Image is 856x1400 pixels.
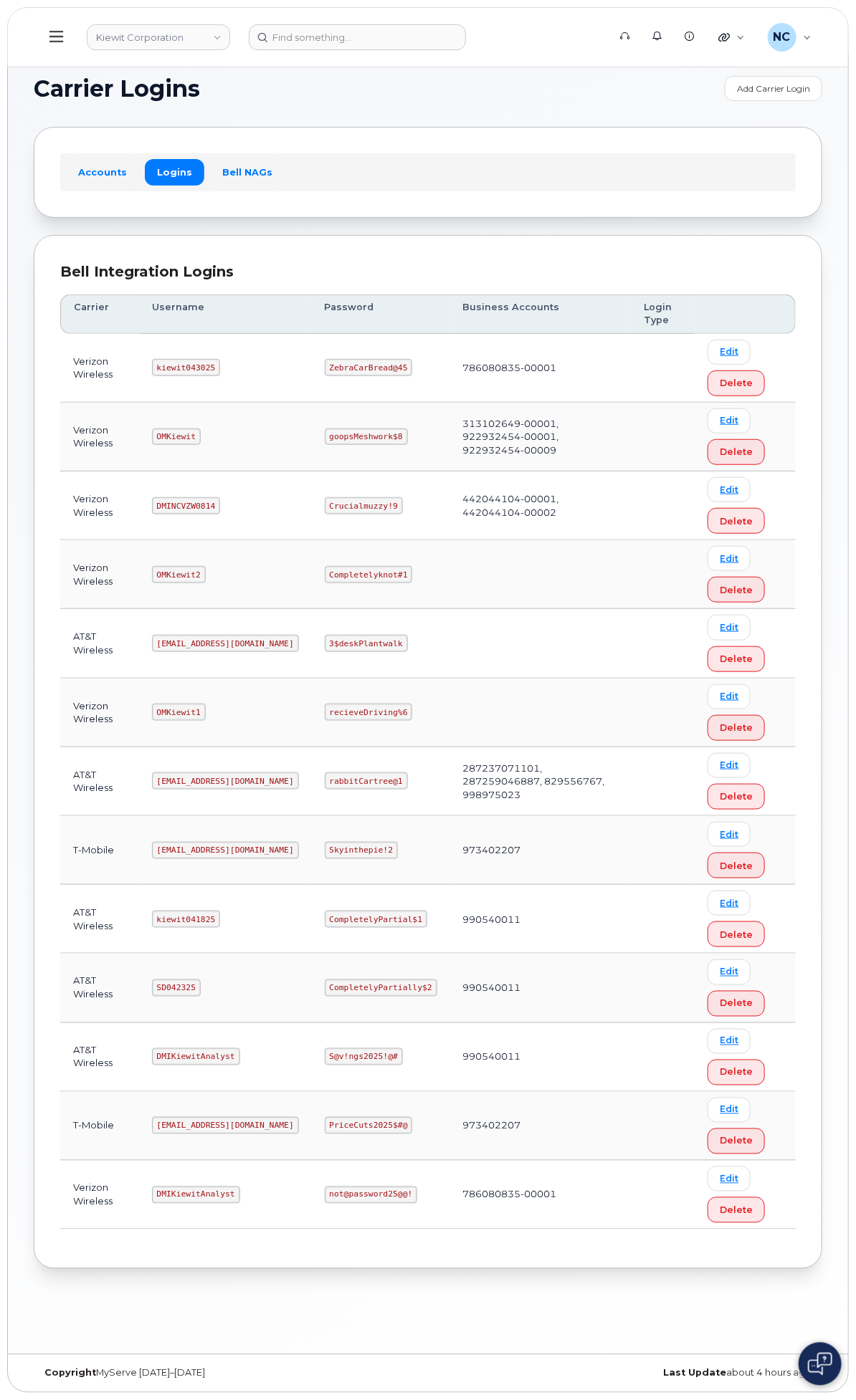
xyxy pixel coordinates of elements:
td: Verizon Wireless [60,540,139,609]
td: Verizon Wireless [60,334,139,403]
button: Delete [708,853,765,878]
code: DMINCVZW0814 [152,497,220,514]
code: kiewit041825 [152,911,220,928]
span: Carrier Logins [34,78,200,100]
code: kiewit043025 [152,359,220,376]
span: Delete [720,997,753,1010]
code: recieveDriving%6 [325,704,413,721]
button: Delete [708,577,765,603]
td: Verizon Wireless [60,1161,139,1229]
button: Delete [708,1128,765,1154]
th: Username [139,294,312,334]
button: Delete [708,715,765,741]
code: OMKiewit1 [152,704,206,721]
code: ZebraCarBread@45 [325,359,413,376]
span: Delete [720,514,753,528]
td: 786080835-00001 [450,1161,632,1229]
a: Edit [708,684,751,709]
button: Delete [708,646,765,672]
code: 3$deskPlantwalk [325,635,408,652]
span: Delete [720,790,753,803]
td: T-Mobile [60,1092,139,1161]
code: Crucialmuzzy!9 [325,497,403,514]
td: 990540011 [450,885,632,954]
a: Edit [708,959,751,984]
code: [EMAIL_ADDRESS][DOMAIN_NAME] [152,842,299,859]
td: 990540011 [450,1023,632,1092]
span: Delete [720,376,753,390]
td: 973402207 [450,816,632,885]
span: Delete [720,928,753,941]
a: Edit [708,546,751,571]
td: AT&T Wireless [60,1023,139,1092]
th: Password [312,294,450,334]
a: Add Carrier Login [725,76,822,101]
button: Delete [708,991,765,1017]
strong: Last Update [663,1368,726,1379]
a: Edit [708,1098,751,1123]
code: OMKiewit [152,428,201,446]
div: Quicklinks [708,23,755,52]
span: Delete [720,445,753,459]
button: Delete [708,1060,765,1085]
td: T-Mobile [60,816,139,885]
td: Verizon Wireless [60,403,139,471]
span: Delete [720,859,753,873]
code: SD042325 [152,979,201,997]
th: Login Type [631,294,695,334]
span: Delete [720,1065,753,1079]
a: Edit [708,753,751,778]
a: Accounts [66,159,139,185]
code: S@v!ngs2025!@# [325,1048,403,1065]
th: Business Accounts [450,294,632,334]
div: Bell Integration Logins [60,262,796,282]
code: PriceCuts2025$#@ [325,1117,413,1134]
code: [EMAIL_ADDRESS][DOMAIN_NAME] [152,1117,299,1134]
code: OMKiewit2 [152,566,206,583]
button: Delete [708,508,765,534]
span: Delete [720,652,753,666]
a: Edit [708,340,751,365]
a: Logins [145,159,204,185]
code: rabbitCartree@1 [325,772,408,790]
span: Delete [720,1134,753,1148]
th: Carrier [60,294,139,334]
a: Edit [708,891,751,916]
code: Skyinthepie!2 [325,842,398,859]
td: 786080835-00001 [450,334,632,403]
code: goopsMeshwork$8 [325,428,408,446]
code: not@password25@@! [325,1186,418,1204]
strong: Copyright [44,1368,96,1379]
span: Delete [720,1204,753,1217]
button: Delete [708,439,765,465]
td: 287237071101, 287259046887, 829556767, 998975023 [450,747,632,816]
td: 990540011 [450,954,632,1022]
button: Delete [708,370,765,396]
button: Delete [708,921,765,947]
a: Bell NAGs [210,159,285,185]
button: Delete [708,784,765,810]
div: MyServe [DATE]–[DATE] [34,1368,428,1379]
td: 313102649-00001, 922932454-00001, 922932454-00009 [450,403,632,471]
td: 442044104-00001, 442044104-00002 [450,471,632,540]
button: Delete [708,1197,765,1223]
code: Completelyknot#1 [325,566,413,583]
td: AT&T Wireless [60,954,139,1022]
code: DMIKiewitAnalyst [152,1186,240,1204]
td: 973402207 [450,1092,632,1161]
a: Edit [708,477,751,502]
div: about 4 hours ago [428,1368,822,1379]
td: AT&T Wireless [60,609,139,678]
code: CompletelyPartial$1 [325,911,427,928]
div: Nicholas Capella [758,23,822,52]
code: [EMAIL_ADDRESS][DOMAIN_NAME] [152,635,299,652]
a: Edit [708,615,751,640]
code: CompletelyPartially$2 [325,979,437,997]
td: Verizon Wireless [60,471,139,540]
span: Delete [720,721,753,734]
td: AT&T Wireless [60,885,139,954]
a: Edit [708,822,751,847]
a: Edit [708,1029,751,1054]
code: [EMAIL_ADDRESS][DOMAIN_NAME] [152,772,299,790]
a: Edit [708,408,751,433]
